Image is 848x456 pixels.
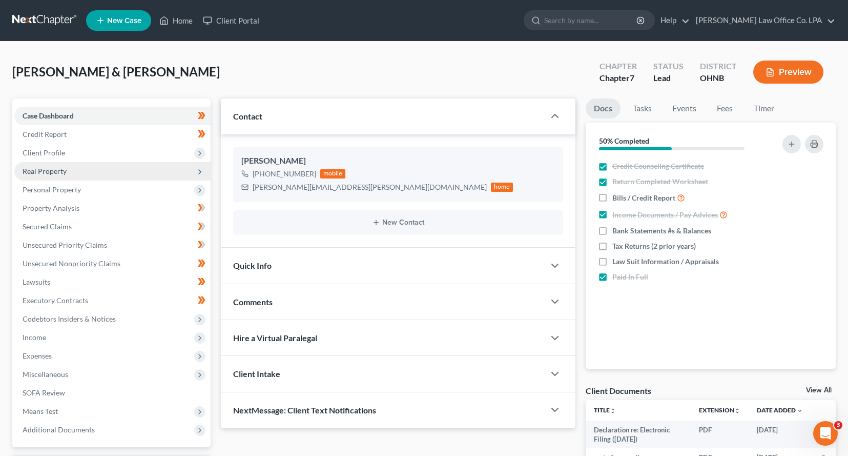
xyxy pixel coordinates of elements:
a: Lawsuits [14,273,211,291]
span: Law Suit Information / Appraisals [612,256,719,267]
a: Unsecured Nonpriority Claims [14,254,211,273]
span: Quick Info [233,261,272,270]
strong: 50% Completed [599,136,649,145]
a: Property Analysis [14,199,211,217]
a: Home [154,11,198,30]
span: Bills / Credit Report [612,193,675,203]
button: New Contact [241,219,555,227]
a: Help [655,11,690,30]
a: SOFA Review [14,384,211,402]
a: Timer [746,98,782,118]
span: Hire a Virtual Paralegal [233,333,317,343]
span: Real Property [23,167,67,175]
a: Fees [709,98,741,118]
div: mobile [320,169,346,179]
div: Client Documents [586,385,651,396]
span: Paid In Full [612,272,648,282]
a: [PERSON_NAME] Law Office Co. LPA [691,11,835,30]
input: Search by name... [544,11,638,30]
span: Additional Documents [23,425,95,434]
span: Unsecured Priority Claims [23,241,107,249]
span: 3 [834,421,842,429]
i: expand_more [797,408,803,414]
span: Income Documents / Pay Advices [612,210,718,220]
a: Events [664,98,705,118]
div: [PHONE_NUMBER] [253,169,316,179]
span: Client Intake [233,369,280,379]
span: Bank Statements #s & Balances [612,226,711,236]
a: Titleunfold_more [594,406,616,414]
i: unfold_more [734,408,740,414]
i: unfold_more [610,408,616,414]
span: Return Completed Worksheet [612,176,708,187]
span: Contact [233,111,262,121]
div: Chapter [599,72,637,84]
a: Extensionunfold_more [699,406,740,414]
span: Unsecured Nonpriority Claims [23,259,120,268]
span: Executory Contracts [23,296,88,305]
span: Means Test [23,407,58,415]
span: 7 [630,73,634,83]
a: Executory Contracts [14,291,211,310]
span: Credit Counseling Certificate [612,161,704,171]
a: Secured Claims [14,217,211,236]
span: Income [23,333,46,342]
div: home [491,183,513,192]
span: Case Dashboard [23,111,74,120]
span: SOFA Review [23,388,65,397]
td: PDF [691,421,749,449]
a: Client Portal [198,11,264,30]
div: Chapter [599,61,637,72]
div: [PERSON_NAME] [241,155,555,167]
iframe: Intercom live chat [813,421,838,446]
div: Lead [653,72,684,84]
a: View All [806,387,832,394]
div: District [700,61,737,72]
a: Docs [586,98,621,118]
span: Lawsuits [23,277,50,286]
a: Unsecured Priority Claims [14,236,211,254]
span: Secured Claims [23,222,72,231]
span: Property Analysis [23,204,79,212]
a: Date Added expand_more [757,406,803,414]
span: Comments [233,297,273,307]
td: Declaration re: Electronic Filing ([DATE]) [586,421,691,449]
span: Tax Returns (2 prior years) [612,241,696,251]
span: Miscellaneous [23,370,68,379]
div: [PERSON_NAME][EMAIL_ADDRESS][PERSON_NAME][DOMAIN_NAME] [253,182,487,192]
span: New Case [107,17,141,25]
div: Status [653,61,684,72]
a: Case Dashboard [14,107,211,125]
td: [DATE] [749,421,811,449]
span: Codebtors Insiders & Notices [23,314,116,323]
span: Client Profile [23,148,65,157]
span: Credit Report [23,130,67,138]
button: Preview [753,61,823,84]
span: Personal Property [23,185,81,194]
a: Credit Report [14,125,211,144]
span: Expenses [23,351,52,360]
span: [PERSON_NAME] & [PERSON_NAME] [12,64,220,79]
div: OHNB [700,72,737,84]
a: Tasks [625,98,660,118]
span: NextMessage: Client Text Notifications [233,405,376,415]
